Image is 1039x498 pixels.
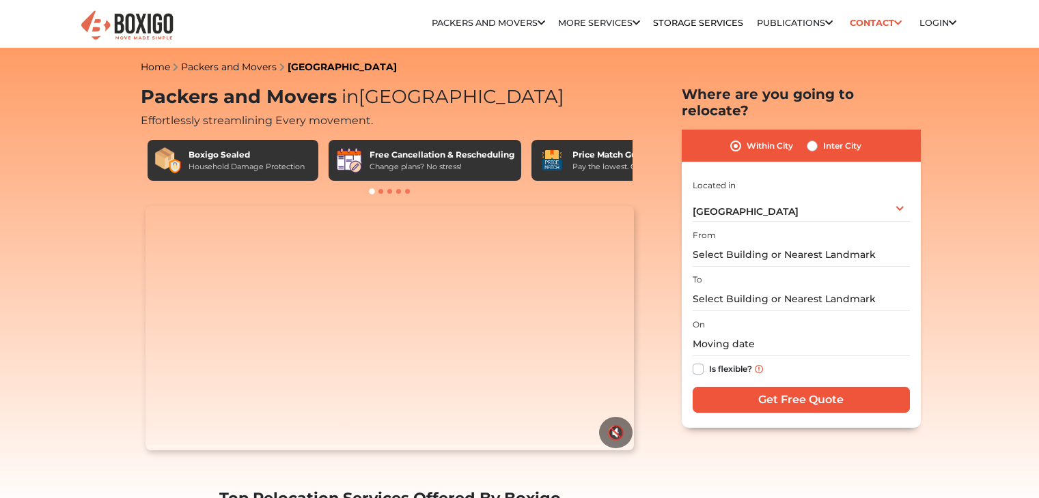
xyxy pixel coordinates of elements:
[599,417,633,448] button: 🔇
[693,287,910,311] input: Select Building or Nearest Landmark
[79,9,175,42] img: Boxigo
[693,387,910,413] input: Get Free Quote
[572,149,676,161] div: Price Match Guarantee
[846,12,906,33] a: Contact
[538,147,566,174] img: Price Match Guarantee
[141,114,373,127] span: Effortlessly streamlining Every movement.
[693,179,736,192] label: Located in
[342,85,359,108] span: in
[370,149,514,161] div: Free Cancellation & Rescheduling
[154,147,182,174] img: Boxigo Sealed
[432,18,545,28] a: Packers and Movers
[693,205,799,218] span: [GEOGRAPHIC_DATA]
[337,85,564,108] span: [GEOGRAPHIC_DATA]
[141,86,639,108] h1: Packers and Movers
[693,229,716,241] label: From
[653,18,743,28] a: Storage Services
[189,149,305,161] div: Boxigo Sealed
[558,18,640,28] a: More services
[755,365,763,373] img: info
[370,161,514,173] div: Change plans? No stress!
[693,319,705,331] label: On
[919,18,956,28] a: Login
[682,86,921,119] h2: Where are you going to relocate?
[757,18,833,28] a: Publications
[572,161,676,173] div: Pay the lowest. Guaranteed!
[693,243,910,267] input: Select Building or Nearest Landmark
[709,361,752,375] label: Is flexible?
[181,61,277,73] a: Packers and Movers
[747,138,793,154] label: Within City
[146,206,634,450] video: Your browser does not support the video tag.
[693,332,910,356] input: Moving date
[141,61,170,73] a: Home
[288,61,397,73] a: [GEOGRAPHIC_DATA]
[189,161,305,173] div: Household Damage Protection
[693,274,702,286] label: To
[335,147,363,174] img: Free Cancellation & Rescheduling
[823,138,861,154] label: Inter City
